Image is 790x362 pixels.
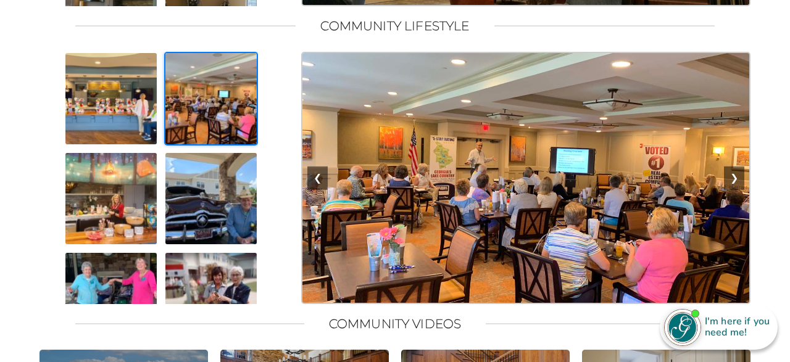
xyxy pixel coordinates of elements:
h2: Community Videos [329,316,462,331]
h2: Community Lifestyle [320,19,469,33]
button: Previous Image [307,166,328,189]
img: avatar [665,310,701,345]
button: Next Image [724,166,744,189]
div: I'm here if you need me! [701,314,779,340]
